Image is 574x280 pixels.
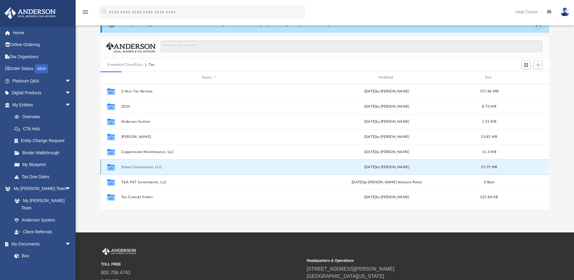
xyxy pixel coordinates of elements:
[299,195,474,200] div: [DATE] by [PERSON_NAME]
[504,75,546,80] div: id
[100,84,549,209] div: grid
[65,238,77,250] span: arrow_drop_down
[299,75,474,80] div: Modified
[8,171,80,183] a: Tax Due Dates
[65,87,77,99] span: arrow_drop_down
[3,7,57,19] img: Anderson Advisors Platinum Portal
[121,165,297,169] button: Stone Construction, LLC
[121,150,297,154] button: Copperstone Maintenance, LLC
[35,64,48,73] div: NEW
[107,62,143,68] button: Viewable-ClientDocs
[299,104,474,109] div: [DATE] by [PERSON_NAME]
[101,270,131,275] a: 800.706.4741
[8,159,77,171] a: My Blueprint
[307,274,384,279] a: [GEOGRAPHIC_DATA][US_STATE]
[4,27,80,39] a: Home
[482,105,496,108] span: 8.73 MB
[121,135,297,139] button: [PERSON_NAME]
[484,181,495,184] span: 0 Byte
[299,165,474,170] div: [DATE] by [PERSON_NAME]
[8,214,77,226] a: Anderson System
[299,149,474,155] div: [DATE] by [PERSON_NAME]
[149,62,155,68] button: Tax
[482,120,496,123] span: 1.51 MB
[521,61,530,69] button: Switch to Grid View
[533,61,543,69] button: Add
[8,226,77,238] a: Client Referrals
[121,75,297,80] div: Name
[4,238,77,250] a: My Documentsarrow_drop_down
[4,75,80,87] a: Platinum Q&Aarrow_drop_down
[481,196,498,199] span: 327.88 KB
[307,266,395,272] a: [STREET_ADDRESS][PERSON_NAME]
[82,8,89,16] i: menu
[4,39,80,51] a: Online Ordering
[4,87,80,99] a: Digital Productsarrow_drop_down
[101,8,108,15] i: search
[103,75,118,80] div: id
[161,41,543,52] input: Search files and folders
[65,75,77,87] span: arrow_drop_down
[477,75,501,80] div: Size
[8,111,80,123] a: Overview
[299,119,474,125] div: [DATE] by [PERSON_NAME]
[121,120,297,124] button: Anderson System
[4,51,80,63] a: Tax Organizers
[82,12,89,16] a: menu
[8,147,80,159] a: Binder Walkthrough
[121,195,297,199] button: Tax Consult Folder
[307,258,508,263] small: Headquarters & Operations
[299,89,474,94] div: [DATE] by [PERSON_NAME]
[8,123,80,135] a: CTA Hub
[480,90,498,93] span: 157.86 MB
[481,165,497,169] span: 25.79 MB
[8,250,74,262] a: Box
[560,8,569,16] img: User Pic
[4,183,77,195] a: My [PERSON_NAME] Teamarrow_drop_down
[4,99,80,111] a: My Entitiesarrow_drop_down
[8,135,80,147] a: Entity Change Request
[121,105,297,108] button: 2024
[8,195,74,214] a: My [PERSON_NAME] Team
[101,262,303,267] small: TOLL FREE
[65,183,77,195] span: arrow_drop_down
[65,99,77,111] span: arrow_drop_down
[482,150,496,154] span: 11.3 MB
[101,248,137,255] img: Anderson Advisors Platinum Portal
[299,180,474,185] div: [DATE] by [PERSON_NAME] Advisors Portal
[481,135,497,138] span: 15.83 MB
[121,180,297,184] button: T&A 907 Investments, LLC
[299,134,474,140] div: [DATE] by [PERSON_NAME]
[4,63,80,75] a: Order StatusNEW
[121,89,297,93] button: 2-Year Tax Review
